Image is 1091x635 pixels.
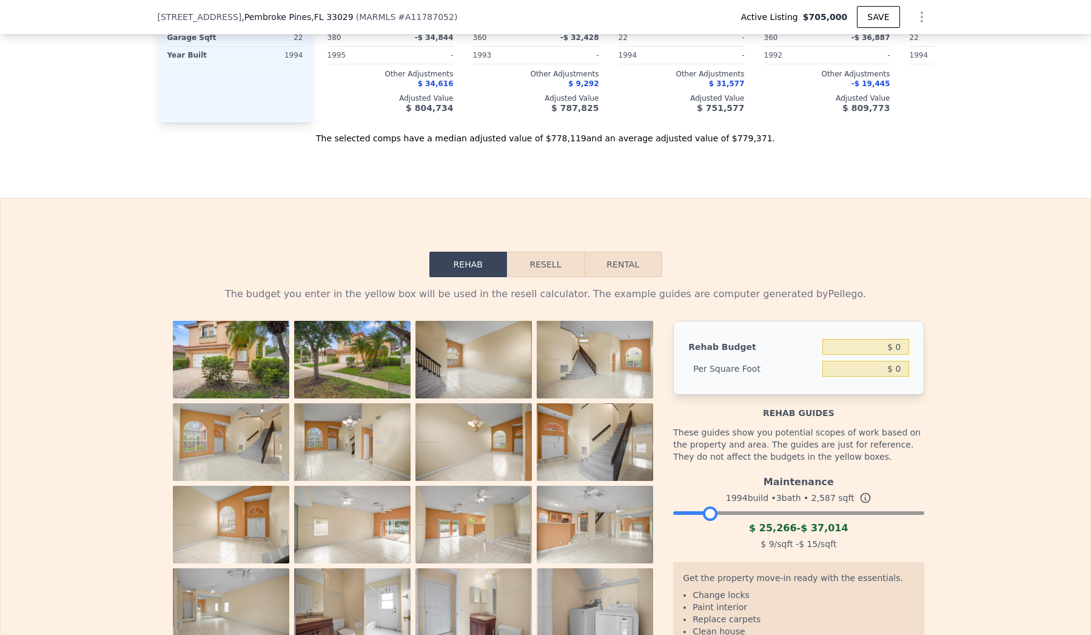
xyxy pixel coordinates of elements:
img: Property Photo 5 [173,403,289,481]
span: $ 9 [760,539,774,549]
div: /sqft - /sqft [673,536,924,553]
button: SAVE [857,6,899,28]
div: These guides show you potential scopes of work based on the property and area. The guides are jus... [673,419,924,470]
div: Other Adjustments [619,69,745,79]
div: Adjusted Value [327,93,454,103]
span: [STREET_ADDRESS] [158,11,242,23]
img: Property Photo 2 [294,321,411,398]
img: Property Photo 1 [173,321,289,398]
span: 22 [910,33,919,42]
div: Adjusted Value [619,93,745,103]
img: Property Photo 12 [537,486,653,563]
div: Maintenance [673,470,924,489]
img: Property Photo 3 [415,321,532,398]
li: Paint interior [693,601,914,613]
span: $ 37,014 [801,522,848,534]
span: $705,000 [803,11,848,23]
div: - [684,29,745,46]
div: Rehab Budget [688,336,817,358]
span: -$ 32,428 [560,33,599,42]
div: Other Adjustments [473,69,599,79]
span: 2,587 [811,493,836,503]
div: Other Adjustments [327,69,454,79]
span: $ 751,577 [697,103,744,113]
div: 1993 [473,47,534,64]
div: 1994 [619,47,679,64]
div: Rehab guides [673,395,924,419]
span: -$ 34,844 [415,33,454,42]
img: Property Photo 7 [415,403,532,481]
div: Adjusted Value [764,93,890,103]
span: $ 15 [799,539,817,549]
div: - [684,47,745,64]
span: -$ 19,445 [851,79,890,88]
div: - [393,47,454,64]
span: 22 [619,33,628,42]
span: 360 [473,33,487,42]
div: - [539,47,599,64]
img: Property Photo 4 [537,321,653,398]
div: Per Square Foot [688,358,817,380]
div: 1994 [910,47,970,64]
div: The budget you enter in the yellow box will be used in the resell calculator. The example guides ... [167,287,924,301]
span: $ 787,825 [551,103,599,113]
span: , Pembroke Pines [241,11,353,23]
div: Other Adjustments [764,69,890,79]
div: 1994 build • 3 bath • sqft [673,489,924,506]
span: , FL 33029 [311,12,353,22]
span: $ 25,266 [749,522,796,534]
span: $ 31,577 [709,79,745,88]
div: The selected comps have a median adjusted value of $778,119 and an average adjusted value of $779... [158,123,934,144]
span: 380 [327,33,341,42]
span: -$ 36,887 [851,33,890,42]
img: Property Photo 11 [415,486,532,563]
div: - [673,521,924,536]
img: Property Photo 9 [173,486,289,563]
span: $ 34,616 [418,79,454,88]
button: Show Options [910,5,934,29]
span: $ 809,773 [842,103,890,113]
div: ( ) [356,11,458,23]
div: 22 [238,29,303,46]
div: 1995 [327,47,388,64]
div: Get the property move-in ready with the essentials. [683,572,914,589]
button: Rental [584,252,662,277]
div: Other Adjustments [910,69,1036,79]
span: Active Listing [741,11,803,23]
div: Adjusted Value [910,93,1036,103]
span: # A11787052 [398,12,454,22]
div: Garage Sqft [167,29,233,46]
button: Rehab [429,252,507,277]
img: Property Photo 10 [294,486,411,563]
span: $ 804,734 [406,103,453,113]
div: - [830,47,890,64]
span: $ 9,292 [568,79,599,88]
div: Year Built [167,47,233,64]
button: Resell [507,252,584,277]
span: MARMLS [359,12,395,22]
div: 1994 [238,47,303,64]
div: 1992 [764,47,825,64]
span: 360 [764,33,778,42]
div: Adjusted Value [473,93,599,103]
li: Change locks [693,589,914,601]
img: Property Photo 6 [294,403,411,481]
li: Replace carpets [693,613,914,625]
img: Property Photo 8 [537,403,653,481]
